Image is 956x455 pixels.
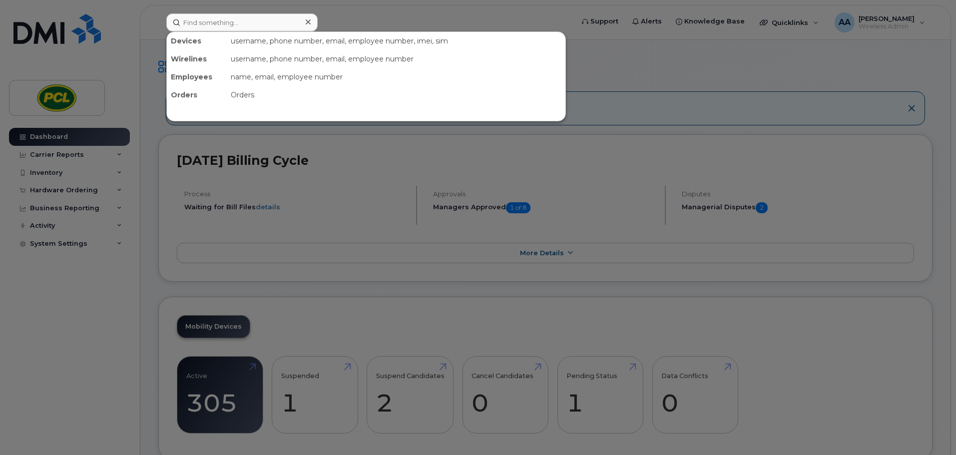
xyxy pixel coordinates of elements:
[167,50,227,68] div: Wirelines
[227,50,565,68] div: username, phone number, email, employee number
[227,32,565,50] div: username, phone number, email, employee number, imei, sim
[227,68,565,86] div: name, email, employee number
[227,86,565,104] div: Orders
[167,32,227,50] div: Devices
[167,86,227,104] div: Orders
[167,68,227,86] div: Employees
